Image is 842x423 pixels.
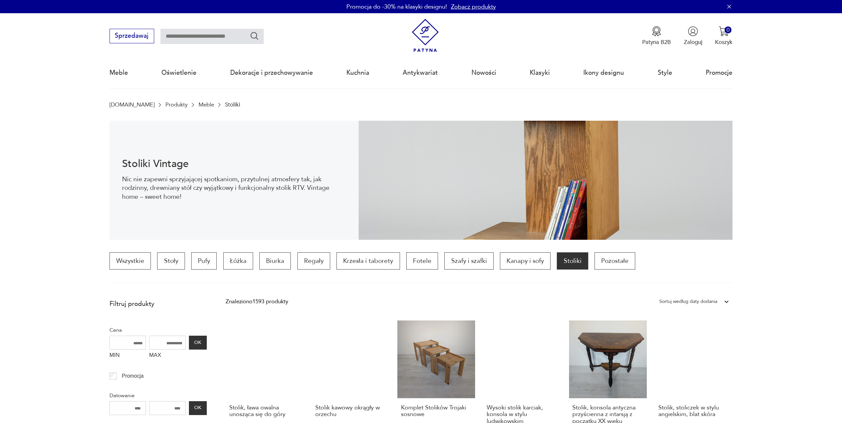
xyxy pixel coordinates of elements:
[401,404,472,418] h3: Komplet Stolików Trojaki sosnowe
[315,404,386,418] h3: Stolik kawowy okrągły w orzechu
[110,350,146,362] label: MIN
[658,58,672,88] a: Style
[122,175,346,201] p: Nic nie zapewni sprzyjającej spotkaniom, przytulnej atmosfery tak, jak rodzinny, drewniany stół c...
[157,252,185,270] a: Stoły
[444,252,493,270] a: Szafy i szafki
[403,58,438,88] a: Antykwariat
[595,252,635,270] a: Pozostałe
[230,58,313,88] a: Dekoracje i przechowywanie
[225,102,240,108] p: Stoliki
[199,102,214,108] a: Meble
[359,121,732,240] img: 2a258ee3f1fcb5f90a95e384ca329760.jpg
[189,401,207,415] button: OK
[346,58,369,88] a: Kuchnia
[110,102,155,108] a: [DOMAIN_NAME]
[110,391,207,400] p: Datowanie
[651,26,662,36] img: Ikona medalu
[684,26,702,46] button: Zaloguj
[688,26,698,36] img: Ikonka użytkownika
[642,26,671,46] a: Ikona medaluPatyna B2B
[165,102,188,108] a: Produkty
[122,159,346,169] h1: Stoliki Vintage
[406,252,438,270] a: Fotele
[500,252,551,270] a: Kanapy i sofy
[191,252,217,270] a: Pufy
[684,38,702,46] p: Zaloguj
[451,3,496,11] a: Zobacz produkty
[658,404,729,418] h3: Stolik, stoliczek w stylu angielskim, blat skóra
[149,350,186,362] label: MAX
[122,372,144,380] p: Promocja
[336,252,400,270] a: Krzesła i taborety
[642,26,671,46] button: Patyna B2B
[346,3,447,11] p: Promocja do -30% na klasyki designu!
[557,252,588,270] a: Stoliki
[642,38,671,46] p: Patyna B2B
[250,31,259,41] button: Szukaj
[110,58,128,88] a: Meble
[161,58,197,88] a: Oświetlenie
[110,326,207,334] p: Cena
[223,252,253,270] a: Łóżka
[530,58,550,88] a: Klasyki
[583,58,624,88] a: Ikony designu
[110,34,154,39] a: Sprzedawaj
[297,252,330,270] a: Regały
[471,58,496,88] a: Nowości
[706,58,732,88] a: Promocje
[715,38,732,46] p: Koszyk
[229,404,300,418] h3: Stolik, ława owalna unosząca się do góry
[226,297,288,306] div: Znaleziono 1593 produkty
[725,26,731,33] div: 0
[259,252,291,270] a: Biurka
[715,26,732,46] button: 0Koszyk
[110,252,151,270] a: Wszystkie
[659,297,717,306] div: Sortuj według daty dodania
[110,300,207,308] p: Filtruj produkty
[189,336,207,350] button: OK
[719,26,729,36] img: Ikona koszyka
[110,29,154,43] button: Sprzedawaj
[409,19,442,52] img: Patyna - sklep z meblami i dekoracjami vintage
